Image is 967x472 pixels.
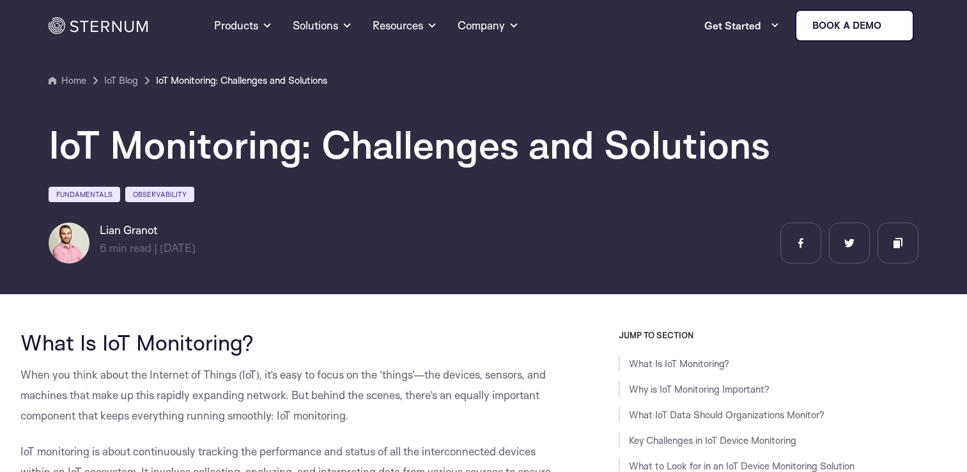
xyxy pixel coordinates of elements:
img: Lian Granot [49,223,89,264]
a: Company [458,3,519,49]
a: What to Look for in an IoT Device Monitoring Solution [629,460,855,472]
a: Fundamentals [49,187,120,202]
a: IoT Blog [104,73,138,88]
a: Observability [125,187,194,202]
a: Resources [373,3,437,49]
a: Products [214,3,272,49]
a: What IoT Data Should Organizations Monitor? [629,409,824,421]
h1: IoT Monitoring: Challenges and Solutions [49,124,816,165]
span: [DATE] [160,241,196,255]
img: sternum iot [886,20,897,31]
h6: Lian Granot [100,223,196,238]
a: What Is IoT Monitoring? [629,358,729,370]
span: 6 [100,241,107,255]
a: IoT Monitoring: Challenges and Solutions [156,73,327,88]
a: Home [49,73,86,88]
span: min read | [100,241,157,255]
a: Solutions [293,3,352,49]
a: Why is IoT Monitoring Important? [629,383,770,395]
a: Book a demo [795,10,914,42]
span: What Is IoT Monitoring? [20,329,254,356]
a: Get Started [704,13,780,38]
span: When you think about the Internet of Things (IoT), it’s easy to focus on the ‘things’—the devices... [20,368,546,422]
h3: JUMP TO SECTION [619,330,947,340]
a: Key Challenges in IoT Device Monitoring [629,434,796,446]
